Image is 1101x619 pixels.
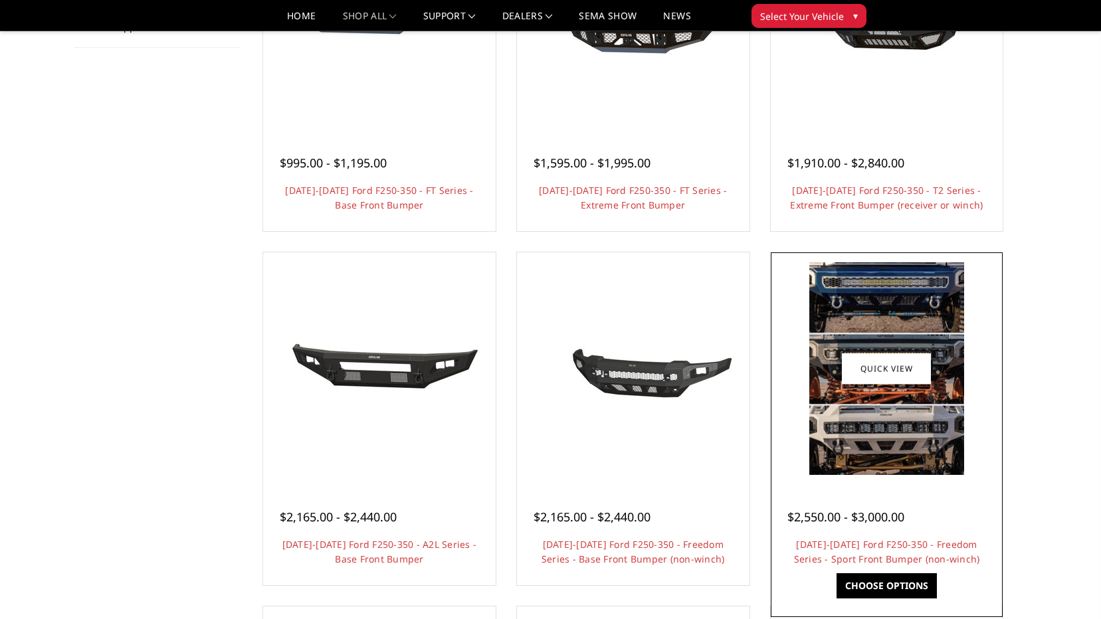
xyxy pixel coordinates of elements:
[520,256,746,482] a: 2023-2025 Ford F250-350 - Freedom Series - Base Front Bumper (non-winch) 2023-2025 Ford F250-350 ...
[273,319,486,417] img: 2023-2025 Ford F250-350 - A2L Series - Base Front Bumper
[787,155,904,171] span: $1,910.00 - $2,840.00
[790,184,983,211] a: [DATE]-[DATE] Ford F250-350 - T2 Series - Extreme Front Bumper (receiver or winch)
[853,9,858,23] span: ▾
[534,155,651,171] span: $1,595.00 - $1,995.00
[280,509,397,525] span: $2,165.00 - $2,440.00
[502,11,553,31] a: Dealers
[287,11,316,31] a: Home
[266,256,492,482] a: 2023-2025 Ford F250-350 - A2L Series - Base Front Bumper
[343,11,397,31] a: shop all
[539,184,727,211] a: [DATE]-[DATE] Ford F250-350 - FT Series - Extreme Front Bumper
[794,538,980,565] a: [DATE]-[DATE] Ford F250-350 - Freedom Series - Sport Front Bumper (non-winch)
[663,11,690,31] a: News
[534,509,651,525] span: $2,165.00 - $2,440.00
[760,9,844,23] span: Select Your Vehicle
[579,11,637,31] a: SEMA Show
[774,256,1000,482] a: 2023-2025 Ford F250-350 - Freedom Series - Sport Front Bumper (non-winch) Multiple lighting options
[280,155,387,171] span: $995.00 - $1,195.00
[842,353,931,384] a: Quick view
[787,509,904,525] span: $2,550.00 - $3,000.00
[282,538,477,565] a: [DATE]-[DATE] Ford F250-350 - A2L Series - Base Front Bumper
[837,573,937,598] a: Choose Options
[751,4,866,28] button: Select Your Vehicle
[423,11,476,31] a: Support
[809,262,964,475] img: Multiple lighting options
[542,538,725,565] a: [DATE]-[DATE] Ford F250-350 - Freedom Series - Base Front Bumper (non-winch)
[285,184,473,211] a: [DATE]-[DATE] Ford F250-350 - FT Series - Base Front Bumper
